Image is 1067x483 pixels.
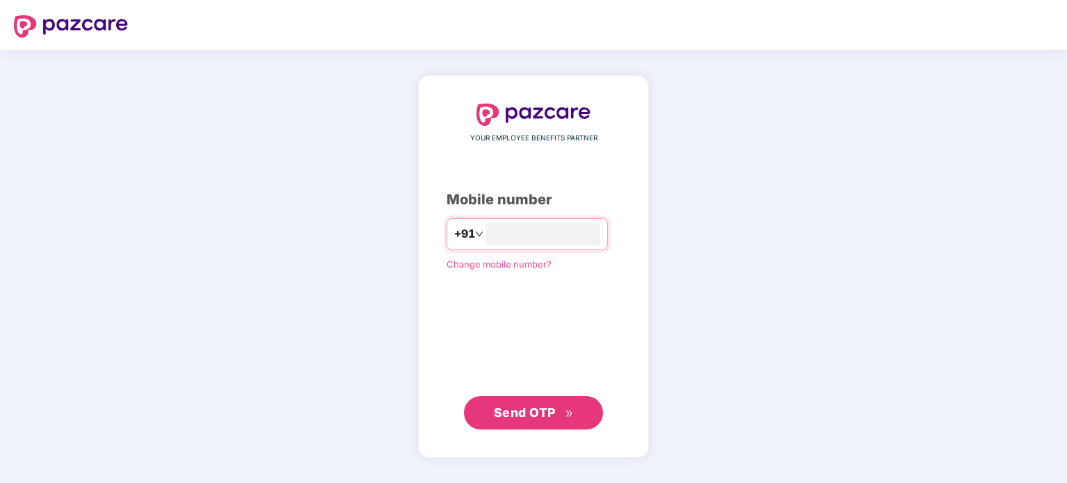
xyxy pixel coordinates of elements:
[565,409,574,418] span: double-right
[464,396,603,429] button: Send OTPdouble-right
[475,230,483,238] span: down
[476,104,591,126] img: logo
[14,15,128,38] img: logo
[470,133,597,144] span: YOUR EMPLOYEE BENEFITS PARTNER
[454,225,475,243] span: +91
[494,405,556,420] span: Send OTP
[447,189,620,211] div: Mobile number
[447,259,552,270] a: Change mobile number?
